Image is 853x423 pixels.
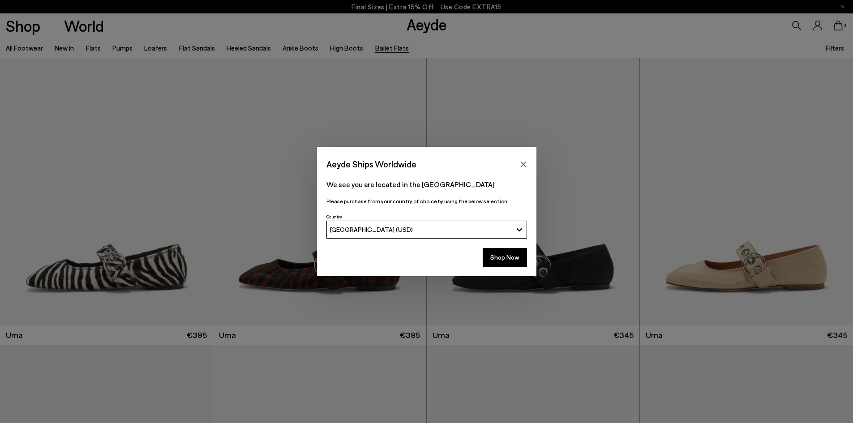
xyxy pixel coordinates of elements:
[330,226,413,233] span: [GEOGRAPHIC_DATA] (USD)
[517,158,530,171] button: Close
[326,197,527,205] p: Please purchase from your country of choice by using the below selection:
[326,214,342,219] span: Country
[326,156,416,172] span: Aeyde Ships Worldwide
[326,179,527,190] p: We see you are located in the [GEOGRAPHIC_DATA]
[483,248,527,267] button: Shop Now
